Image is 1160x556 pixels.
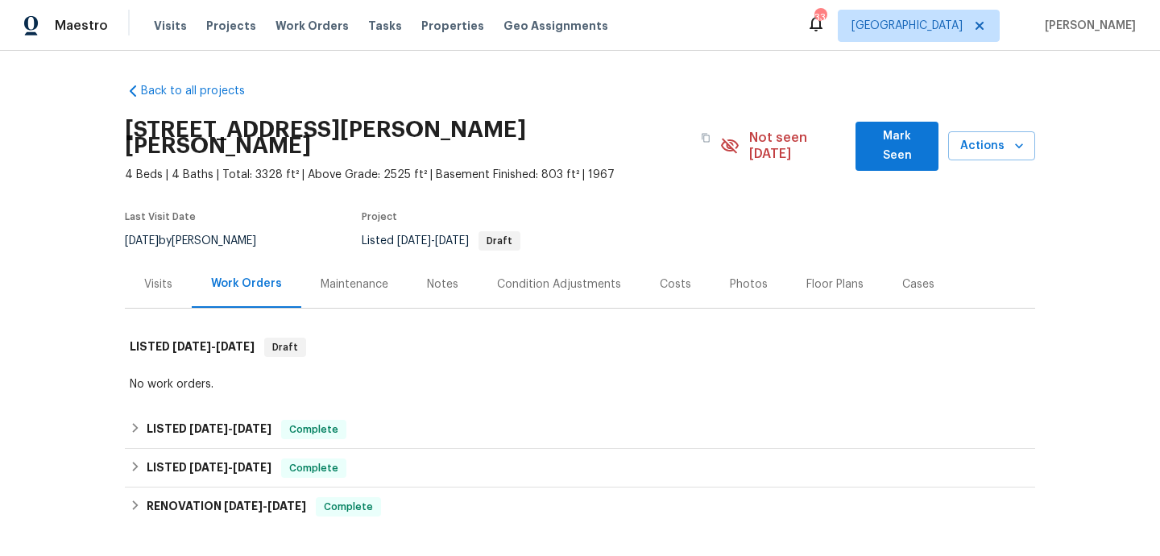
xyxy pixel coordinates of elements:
div: Work Orders [211,276,282,292]
span: Complete [317,499,379,515]
span: Complete [283,460,345,476]
span: Work Orders [275,18,349,34]
div: Condition Adjustments [497,276,621,293]
div: by [PERSON_NAME] [125,231,275,251]
span: Visits [154,18,187,34]
span: [DATE] [435,235,469,247]
h6: LISTED [130,338,255,357]
span: - [189,462,271,473]
div: No work orders. [130,376,1030,392]
button: Mark Seen [855,122,938,171]
span: [DATE] [189,423,228,434]
span: [DATE] [172,341,211,352]
span: Project [362,212,397,222]
span: [DATE] [397,235,431,247]
a: Back to all projects [125,83,280,99]
div: LISTED [DATE]-[DATE]Complete [125,449,1035,488]
span: [DATE] [233,462,271,473]
span: [DATE] [233,423,271,434]
span: Last Visit Date [125,212,196,222]
div: Floor Plans [806,276,864,293]
span: - [189,423,271,434]
span: - [224,500,306,512]
span: 4 Beds | 4 Baths | Total: 3328 ft² | Above Grade: 2525 ft² | Basement Finished: 803 ft² | 1967 [125,167,720,183]
div: Visits [144,276,172,293]
span: - [397,235,469,247]
div: Notes [427,276,458,293]
span: [DATE] [224,500,263,512]
button: Actions [948,131,1035,161]
span: Actions [961,136,1022,156]
button: Copy Address [691,123,720,152]
span: Complete [283,421,345,438]
span: Draft [266,339,304,355]
div: Costs [660,276,691,293]
span: Properties [421,18,484,34]
span: Maestro [55,18,108,34]
div: Maintenance [321,276,388,293]
div: 33 [814,10,826,26]
span: Not seen [DATE] [749,130,847,162]
h6: LISTED [147,420,271,439]
span: Mark Seen [868,127,926,166]
span: [PERSON_NAME] [1038,18,1136,34]
div: Photos [730,276,768,293]
h6: RENOVATION [147,497,306,517]
h2: [STREET_ADDRESS][PERSON_NAME][PERSON_NAME] [125,122,691,154]
div: RENOVATION [DATE]-[DATE]Complete [125,488,1035,526]
span: [DATE] [216,341,255,352]
div: Cases [902,276,934,293]
span: Geo Assignments [503,18,608,34]
span: Listed [362,235,520,247]
span: - [172,341,255,352]
div: LISTED [DATE]-[DATE]Complete [125,410,1035,449]
div: LISTED [DATE]-[DATE]Draft [125,322,1035,373]
span: Tasks [368,20,402,31]
span: Projects [206,18,256,34]
span: [DATE] [125,235,159,247]
span: Draft [480,236,519,246]
span: [GEOGRAPHIC_DATA] [851,18,963,34]
span: [DATE] [189,462,228,473]
h6: LISTED [147,458,271,478]
span: [DATE] [267,500,306,512]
